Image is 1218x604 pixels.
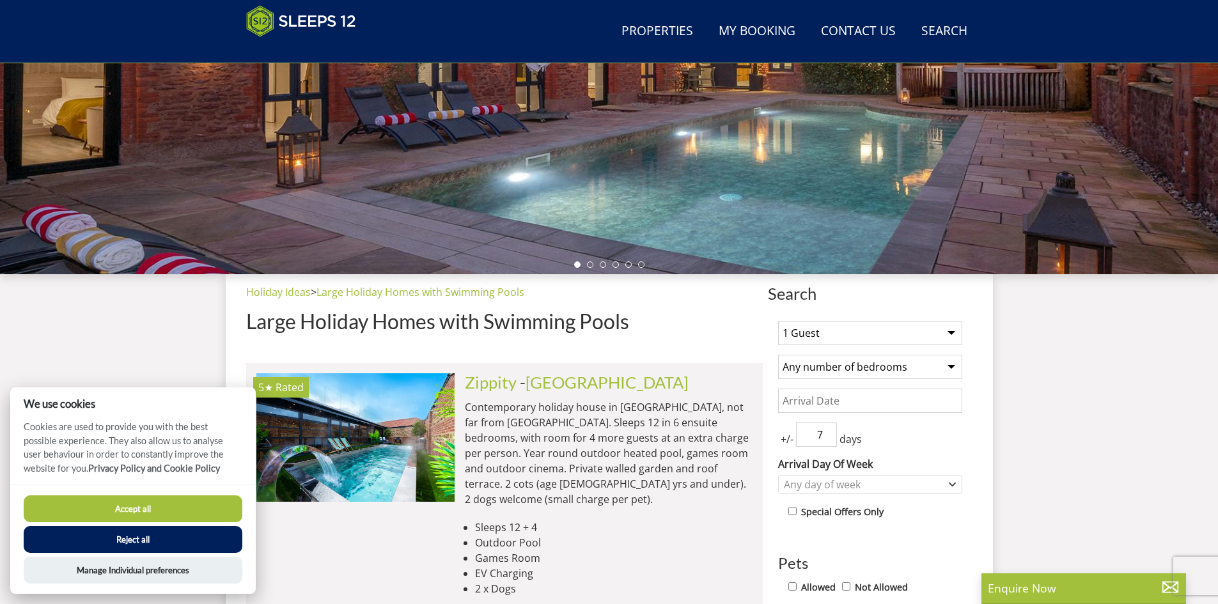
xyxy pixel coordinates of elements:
img: Sleeps 12 [246,5,356,37]
a: Search [916,17,972,46]
label: Arrival Day Of Week [778,456,962,472]
button: Manage Individual preferences [24,557,242,584]
div: Combobox [778,475,962,494]
a: My Booking [714,17,800,46]
span: +/- [778,431,796,447]
p: Cookies are used to provide you with the best possible experience. They also allow us to analyse ... [10,420,256,484]
h2: We use cookies [10,398,256,410]
a: [GEOGRAPHIC_DATA] [526,373,689,392]
span: Zippity has a 5 star rating under the Quality in Tourism Scheme [258,380,273,394]
a: Large Holiday Homes with Swimming Pools [316,285,524,299]
span: days [837,431,864,447]
button: Reject all [24,526,242,553]
h3: Pets [778,555,962,571]
span: Search [768,284,972,302]
div: Any day of week [781,477,946,492]
button: Accept all [24,495,242,522]
a: 5★ Rated [256,373,455,501]
iframe: Customer reviews powered by Trustpilot [240,45,374,56]
label: Special Offers Only [801,505,884,519]
span: > [311,285,316,299]
span: Rated [276,380,304,394]
label: Allowed [801,580,836,594]
li: Outdoor Pool [475,535,753,550]
li: EV Charging [475,566,753,581]
a: Holiday Ideas [246,285,311,299]
a: Contact Us [816,17,901,46]
img: zippity-holiday-home-wiltshire-sleeps-12-hot-tub.original.jpg [256,373,455,501]
p: Contemporary holiday house in [GEOGRAPHIC_DATA], not far from [GEOGRAPHIC_DATA]. Sleeps 12 in 6 e... [465,399,753,507]
span: - [520,373,689,392]
li: Games Room [475,550,753,566]
a: Properties [616,17,698,46]
li: Sleeps 12 + 4 [475,520,753,535]
input: Arrival Date [778,389,962,413]
a: Privacy Policy and Cookie Policy [88,463,220,474]
h1: Large Holiday Homes with Swimming Pools [246,310,763,332]
li: 2 x Dogs [475,581,753,596]
a: Zippity [465,373,517,392]
p: Enquire Now [988,580,1180,596]
label: Not Allowed [855,580,908,594]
